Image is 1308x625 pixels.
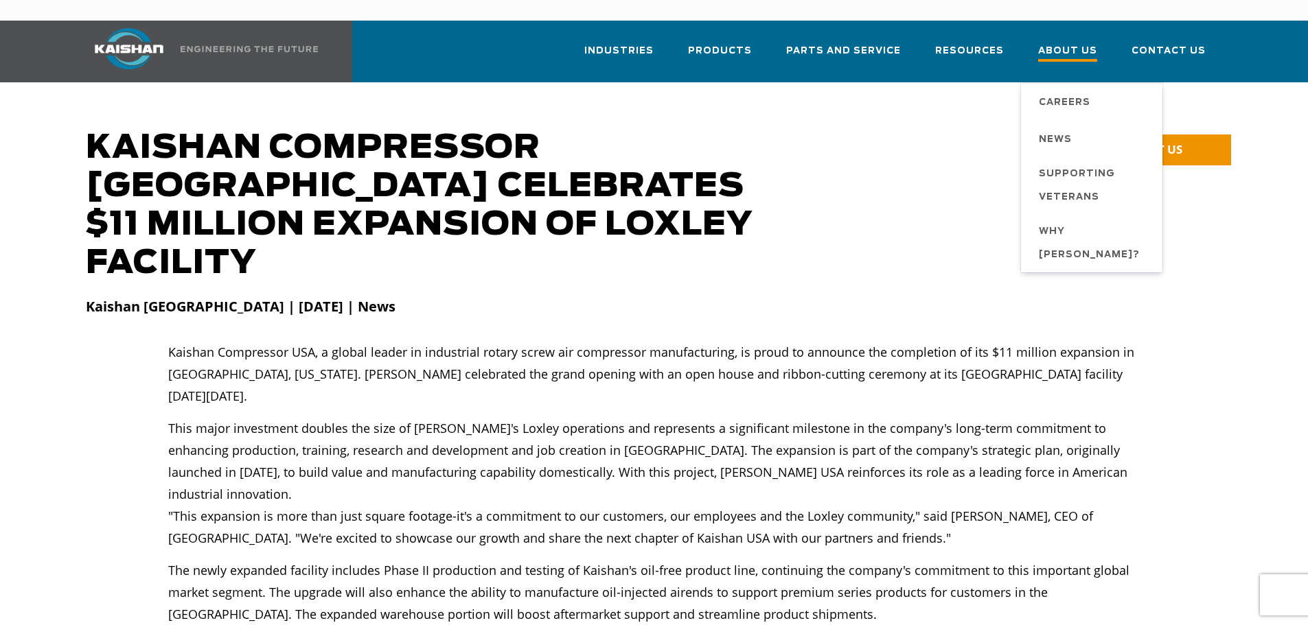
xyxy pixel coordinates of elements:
[86,297,395,316] strong: Kaishan [GEOGRAPHIC_DATA] | [DATE] | News
[584,43,654,59] span: Industries
[1025,215,1162,272] a: Why [PERSON_NAME]?
[688,33,752,80] a: Products
[1025,83,1162,120] a: Careers
[1039,163,1149,209] span: Supporting Veterans
[1132,43,1206,59] span: Contact Us
[78,28,181,69] img: kaishan logo
[584,33,654,80] a: Industries
[1038,43,1097,62] span: About Us
[168,417,1140,505] p: This major investment doubles the size of [PERSON_NAME]'s Loxley operations and represents a sign...
[1039,91,1090,115] span: Careers
[1025,157,1162,215] a: Supporting Veterans
[181,46,318,52] img: Engineering the future
[168,559,1140,625] p: The newly expanded facility includes Phase II production and testing of Kaishan's oil-free produc...
[1039,220,1149,267] span: Why [PERSON_NAME]?
[86,132,753,280] span: Kaishan Compressor [GEOGRAPHIC_DATA] Celebrates $11 Million Expansion of Loxley Facility
[688,43,752,59] span: Products
[786,33,901,80] a: Parts and Service
[168,505,1140,549] p: "This expansion is more than just square footage-it's a commitment to our customers, our employee...
[78,21,321,82] a: Kaishan USA
[1132,33,1206,80] a: Contact Us
[1025,120,1162,157] a: News
[935,43,1004,59] span: Resources
[168,341,1140,407] p: Kaishan Compressor USA, a global leader in industrial rotary screw air compressor manufacturing, ...
[1039,128,1072,152] span: News
[1038,33,1097,82] a: About Us
[786,43,901,59] span: Parts and Service
[935,33,1004,80] a: Resources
